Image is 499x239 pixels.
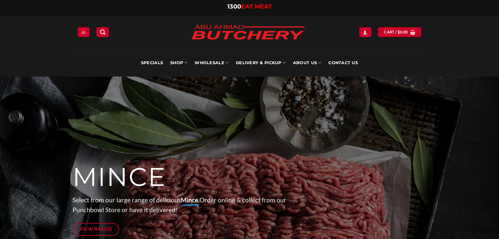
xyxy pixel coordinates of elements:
[328,49,358,77] a: Contact Us
[79,225,113,233] span: View Range
[195,49,229,77] a: Wholesale
[170,49,187,77] a: SHOP
[398,29,400,35] span: $
[398,30,408,34] bdi: 0.00
[378,27,421,37] a: View cart
[359,27,371,37] a: Login
[73,161,166,193] span: MINCE
[96,27,109,37] a: Search
[293,49,321,77] a: About Us
[181,196,199,204] strong: Mince.
[236,49,286,77] a: Delivery & Pickup
[73,196,286,214] span: Select from our large range of delicious Order online & collect from our Punchbowl Store or have ...
[227,3,272,10] a: 1300EAT MEAT
[73,223,119,236] a: View Range
[227,3,241,10] span: 1300
[241,3,272,10] span: EAT MEAT
[186,20,310,45] img: Abu Ahmad Butchery
[141,49,163,77] a: Specials
[78,27,90,37] a: Menu
[384,29,408,35] span: Cart /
